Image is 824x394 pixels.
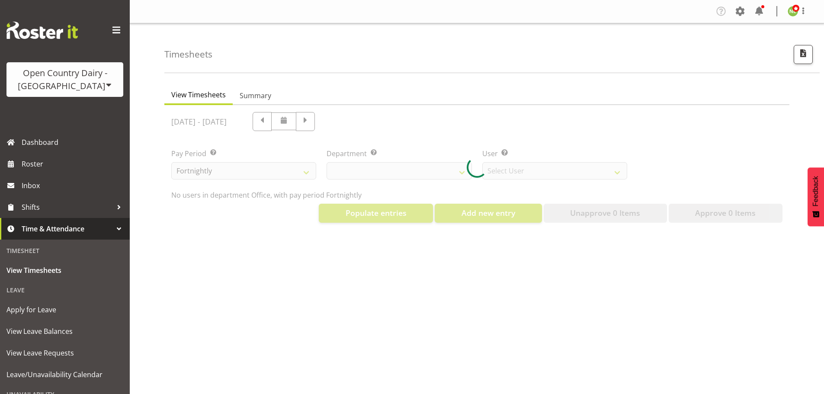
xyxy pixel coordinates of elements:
span: Shifts [22,201,112,214]
span: Summary [240,90,271,101]
span: Leave/Unavailability Calendar [6,368,123,381]
a: View Leave Requests [2,342,128,364]
span: Inbox [22,179,125,192]
a: View Timesheets [2,259,128,281]
button: Export CSV [794,45,813,64]
span: Time & Attendance [22,222,112,235]
button: Feedback - Show survey [808,167,824,226]
a: View Leave Balances [2,320,128,342]
div: Open Country Dairy - [GEOGRAPHIC_DATA] [15,67,115,93]
a: Apply for Leave [2,299,128,320]
a: Leave/Unavailability Calendar [2,364,128,385]
span: View Leave Requests [6,346,123,359]
span: View Timesheets [6,264,123,277]
div: Timesheet [2,242,128,259]
img: Rosterit website logo [6,22,78,39]
h4: Timesheets [164,49,212,59]
span: Roster [22,157,125,170]
span: Apply for Leave [6,303,123,316]
div: Leave [2,281,128,299]
span: View Leave Balances [6,325,123,338]
img: nicole-lloyd7454.jpg [788,6,798,16]
span: Dashboard [22,136,125,149]
span: Feedback [812,176,820,206]
span: View Timesheets [171,90,226,100]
